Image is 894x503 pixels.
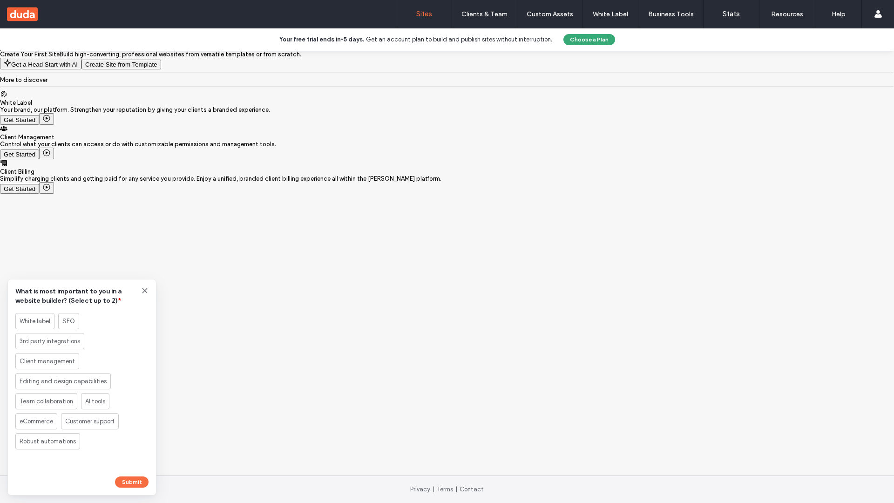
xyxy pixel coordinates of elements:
[341,36,363,43] b: -5 days
[115,476,149,488] button: Submit
[20,357,75,366] span: Client management
[20,417,53,426] span: eCommerce
[81,60,161,69] button: Create Site from Template
[433,486,434,493] span: |
[461,10,508,18] label: Clients & Team
[416,10,432,18] label: Sites
[437,486,453,493] a: Terms
[771,10,803,18] label: Resources
[593,10,628,18] label: White Label
[20,377,107,386] span: Editing and design capabilities
[410,486,430,493] a: Privacy
[85,397,105,406] span: AI tools
[563,34,615,45] button: Choose a Plan
[15,287,122,305] span: What is most important to you in a website builder? (Select up to 2)
[62,317,75,326] span: SEO
[65,417,115,426] span: Customer support
[20,397,73,406] span: Team collaboration
[460,486,484,493] a: Contact
[723,10,740,18] label: Stats
[455,486,457,493] span: |
[366,36,552,43] span: Get an account plan to build and publish sites without interruption.
[527,10,573,18] label: Custom Assets
[648,10,694,18] label: Business Tools
[279,36,364,43] b: Your free trial ends in .
[20,317,50,326] span: White label
[20,337,80,346] span: 3rd party integrations
[20,437,76,446] span: Robust automations
[832,10,846,18] label: Help
[60,51,301,58] span: Build high-converting, professional websites from versatile templates or from scratch.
